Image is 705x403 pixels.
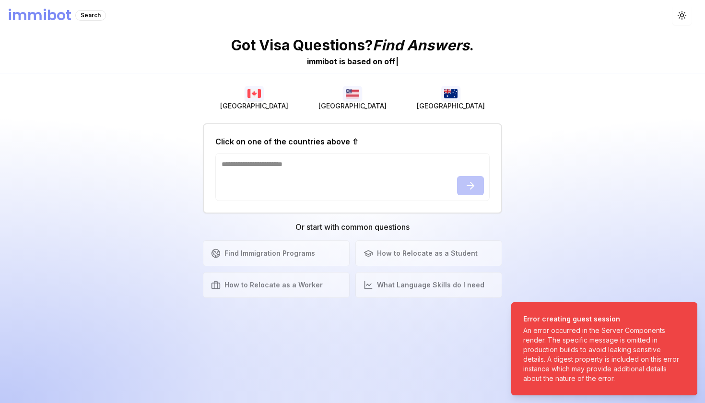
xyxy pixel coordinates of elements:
[523,314,681,324] div: Error creating guest session
[307,56,345,67] div: immibot is
[318,101,387,111] span: [GEOGRAPHIC_DATA]
[8,7,71,24] h1: immibot
[220,101,288,111] span: [GEOGRAPHIC_DATA]
[417,101,485,111] span: [GEOGRAPHIC_DATA]
[347,57,395,66] span: b a s e d o n o f f
[231,36,474,54] p: Got Visa Questions? .
[441,86,460,101] img: Australia flag
[245,86,264,101] img: Canada flag
[203,221,502,233] h3: Or start with common questions
[523,326,681,383] div: An error occurred in the Server Components render. The specific message is omitted in production ...
[75,10,106,21] div: Search
[343,86,362,101] img: USA flag
[215,136,358,147] h2: Click on one of the countries above ⇧
[373,36,470,54] span: Find Answers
